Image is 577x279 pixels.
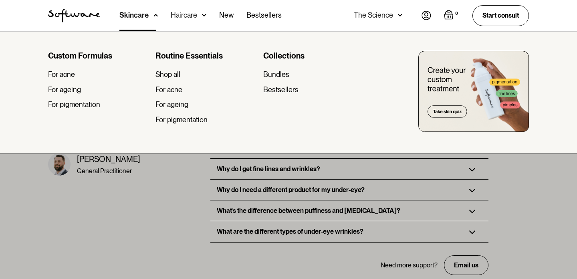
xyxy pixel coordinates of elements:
a: For acne [155,85,256,94]
div: For acne [48,70,75,79]
div: Collections [263,51,364,61]
a: For acne [48,70,149,79]
div: For acne [155,85,182,94]
a: Start consult [472,5,529,26]
img: Software Logo [48,9,100,22]
div: The Science [354,11,393,19]
div: Custom Formulas [48,51,149,61]
a: For pigmentation [155,115,256,124]
div: Haircare [171,11,197,19]
div: Routine Essentials [155,51,256,61]
a: Shop all [155,70,256,79]
img: arrow down [398,11,402,19]
div: 0 [454,10,460,17]
a: Bestsellers [263,85,364,94]
div: For ageing [155,100,188,109]
a: Open empty cart [444,10,460,21]
div: Bestsellers [263,85,299,94]
div: For pigmentation [155,115,208,124]
a: home [48,9,100,22]
div: For ageing [48,85,81,94]
a: Bundles [263,70,364,79]
div: Bundles [263,70,289,79]
div: For pigmentation [48,100,100,109]
div: Skincare [119,11,149,19]
img: arrow down [202,11,206,19]
img: create you custom treatment bottle [418,51,529,132]
a: For pigmentation [48,100,149,109]
a: For ageing [155,100,256,109]
div: Shop all [155,70,180,79]
a: For ageing [48,85,149,94]
img: arrow down [153,11,158,19]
